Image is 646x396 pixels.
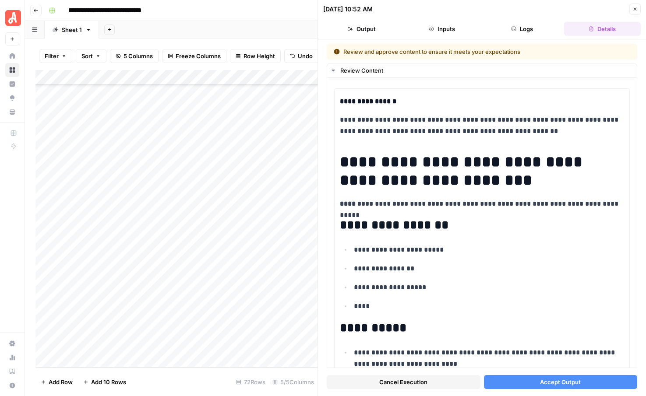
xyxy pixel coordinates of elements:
button: Add 10 Rows [78,375,131,389]
button: Undo [284,49,318,63]
a: Home [5,49,19,63]
button: Accept Output [484,375,638,389]
div: 5/5 Columns [269,375,318,389]
a: Opportunities [5,91,19,105]
a: Sheet 1 [45,21,99,39]
span: Undo [298,52,313,60]
button: 5 Columns [110,49,159,63]
span: Row Height [244,52,275,60]
button: Row Height [230,49,281,63]
span: Add Row [49,378,73,386]
button: Details [564,22,641,36]
a: Your Data [5,105,19,119]
div: Sheet 1 [62,25,82,34]
img: Angi Logo [5,10,21,26]
div: 72 Rows [233,375,269,389]
div: [DATE] 10:52 AM [323,5,373,14]
span: Cancel Execution [379,378,427,386]
button: Cancel Execution [327,375,480,389]
button: Filter [39,49,72,63]
div: Review Content [340,66,632,75]
a: Insights [5,77,19,91]
button: Sort [76,49,106,63]
span: Filter [45,52,59,60]
div: Review and approve content to ensure it meets your expectations [334,47,575,56]
span: Add 10 Rows [91,378,126,386]
span: Accept Output [540,378,581,386]
button: Add Row [35,375,78,389]
button: Output [323,22,400,36]
span: 5 Columns [124,52,153,60]
button: Workspace: Angi [5,7,19,29]
button: Help + Support [5,378,19,392]
button: Inputs [403,22,480,36]
span: Freeze Columns [176,52,221,60]
a: Browse [5,63,19,77]
span: Sort [81,52,93,60]
a: Usage [5,350,19,364]
button: Freeze Columns [162,49,226,63]
button: Logs [484,22,561,36]
a: Learning Hub [5,364,19,378]
a: Settings [5,336,19,350]
button: Review Content [327,63,637,77]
